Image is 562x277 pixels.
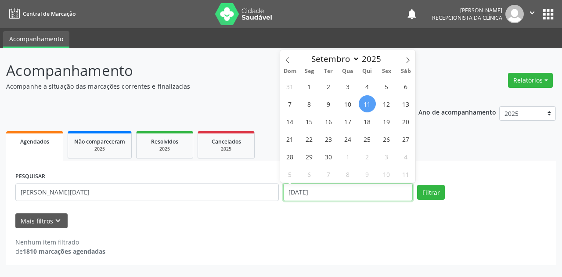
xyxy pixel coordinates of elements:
span: Outubro 5, 2025 [281,165,299,183]
span: Setembro 27, 2025 [397,130,414,147]
button: notifications [406,8,418,20]
span: Setembro 8, 2025 [301,95,318,112]
span: Setembro 19, 2025 [378,113,395,130]
div: [PERSON_NAME] [432,7,502,14]
span: Setembro 1, 2025 [301,78,318,95]
span: Setembro 11, 2025 [359,95,376,112]
img: img [505,5,524,23]
label: PESQUISAR [15,170,45,183]
button: Relatórios [508,73,553,88]
div: 2025 [204,146,248,152]
i:  [527,8,537,18]
button:  [524,5,540,23]
span: Setembro 15, 2025 [301,113,318,130]
div: de [15,247,105,256]
span: Setembro 24, 2025 [339,130,357,147]
span: Setembro 14, 2025 [281,113,299,130]
span: Outubro 3, 2025 [378,148,395,165]
span: Setembro 20, 2025 [397,113,414,130]
p: Acompanhamento [6,60,391,82]
select: Month [307,53,360,65]
strong: 1810 marcações agendadas [23,247,105,255]
span: Outubro 4, 2025 [397,148,414,165]
span: Central de Marcação [23,10,76,18]
span: Outubro 8, 2025 [339,165,357,183]
span: Agosto 31, 2025 [281,78,299,95]
span: Sáb [396,68,415,74]
span: Agendados [20,138,49,145]
span: Setembro 4, 2025 [359,78,376,95]
span: Setembro 26, 2025 [378,130,395,147]
span: Setembro 23, 2025 [320,130,337,147]
span: Setembro 9, 2025 [320,95,337,112]
span: Seg [299,68,319,74]
span: Setembro 29, 2025 [301,148,318,165]
span: Setembro 6, 2025 [397,78,414,95]
span: Outubro 1, 2025 [339,148,357,165]
span: Recepcionista da clínica [432,14,502,22]
input: Selecione um intervalo [283,183,413,201]
span: Ter [319,68,338,74]
button: Mais filtroskeyboard_arrow_down [15,213,68,229]
span: Setembro 3, 2025 [339,78,357,95]
a: Acompanhamento [3,31,69,48]
span: Outubro 7, 2025 [320,165,337,183]
span: Setembro 30, 2025 [320,148,337,165]
span: Outubro 9, 2025 [359,165,376,183]
a: Central de Marcação [6,7,76,21]
span: Setembro 22, 2025 [301,130,318,147]
span: Setembro 10, 2025 [339,95,357,112]
div: Nenhum item filtrado [15,237,105,247]
span: Setembro 17, 2025 [339,113,357,130]
span: Qua [338,68,357,74]
span: Dom [280,68,299,74]
span: Resolvidos [151,138,178,145]
span: Setembro 25, 2025 [359,130,376,147]
span: Outubro 6, 2025 [301,165,318,183]
span: Sex [377,68,396,74]
p: Ano de acompanhamento [418,106,496,117]
span: Outubro 10, 2025 [378,165,395,183]
span: Setembro 5, 2025 [378,78,395,95]
i: keyboard_arrow_down [53,216,63,226]
input: Year [360,53,389,65]
span: Outubro 2, 2025 [359,148,376,165]
span: Setembro 13, 2025 [397,95,414,112]
input: Nome, CNS [15,183,279,201]
span: Não compareceram [74,138,125,145]
span: Setembro 12, 2025 [378,95,395,112]
p: Acompanhe a situação das marcações correntes e finalizadas [6,82,391,91]
span: Setembro 7, 2025 [281,95,299,112]
button: Filtrar [417,185,445,200]
span: Setembro 21, 2025 [281,130,299,147]
span: Cancelados [212,138,241,145]
span: Setembro 28, 2025 [281,148,299,165]
span: Qui [357,68,377,74]
span: Outubro 11, 2025 [397,165,414,183]
div: 2025 [74,146,125,152]
span: Setembro 16, 2025 [320,113,337,130]
div: 2025 [143,146,187,152]
span: Setembro 18, 2025 [359,113,376,130]
span: Setembro 2, 2025 [320,78,337,95]
button: apps [540,7,556,22]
